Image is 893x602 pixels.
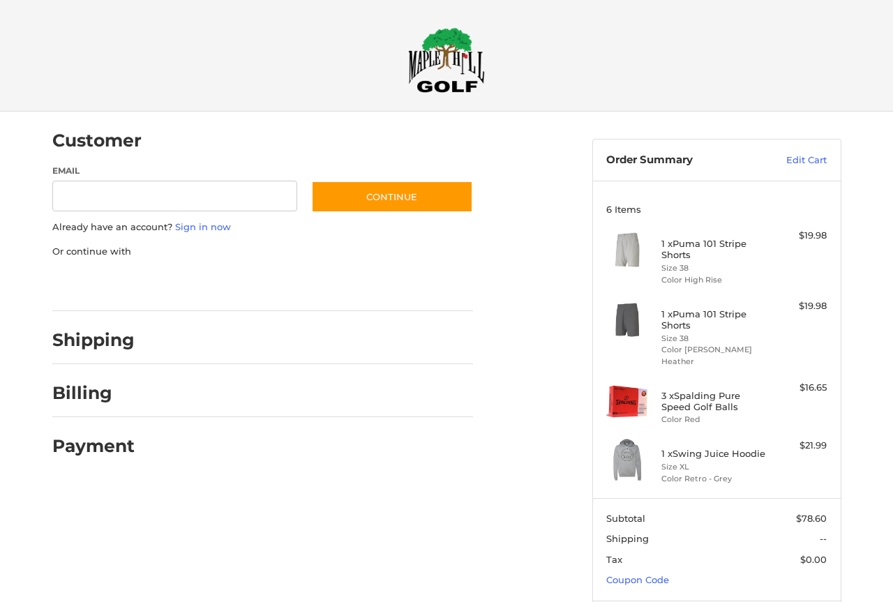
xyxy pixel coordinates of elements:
h3: Order Summary [606,153,756,167]
h4: 1 x Puma 101 Stripe Shorts [661,238,768,261]
li: Size XL [661,461,768,473]
span: Shipping [606,533,649,544]
span: Subtotal [606,513,645,524]
button: Continue [311,181,473,213]
h2: Customer [52,130,142,151]
li: Size 38 [661,333,768,345]
h2: Shipping [52,329,135,351]
a: Sign in now [175,221,231,232]
h4: 3 x Spalding Pure Speed Golf Balls [661,390,768,413]
a: Edit Cart [756,153,827,167]
li: Color Red [661,414,768,426]
img: Maple Hill Golf [408,27,485,93]
p: Or continue with [52,245,473,259]
li: Color [PERSON_NAME] Heather [661,344,768,367]
li: Color High Rise [661,274,768,286]
div: $16.65 [772,381,827,395]
iframe: PayPal-paylater [166,272,271,297]
h4: 1 x Swing Juice Hoodie [661,448,768,459]
span: Tax [606,554,622,565]
span: -- [820,533,827,544]
span: $78.60 [796,513,827,524]
iframe: PayPal-paypal [47,272,152,297]
div: $19.98 [772,299,827,313]
div: $21.99 [772,439,827,453]
p: Already have an account? [52,220,473,234]
iframe: PayPal-venmo [284,272,389,297]
li: Size 38 [661,262,768,274]
label: Email [52,165,298,177]
h3: 6 Items [606,204,827,215]
a: Coupon Code [606,574,669,585]
h2: Payment [52,435,135,457]
div: $19.98 [772,229,827,243]
li: Color Retro - Grey [661,473,768,485]
span: $0.00 [800,554,827,565]
h4: 1 x Puma 101 Stripe Shorts [661,308,768,331]
h2: Billing [52,382,134,404]
iframe: Google Customer Reviews [778,564,893,602]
